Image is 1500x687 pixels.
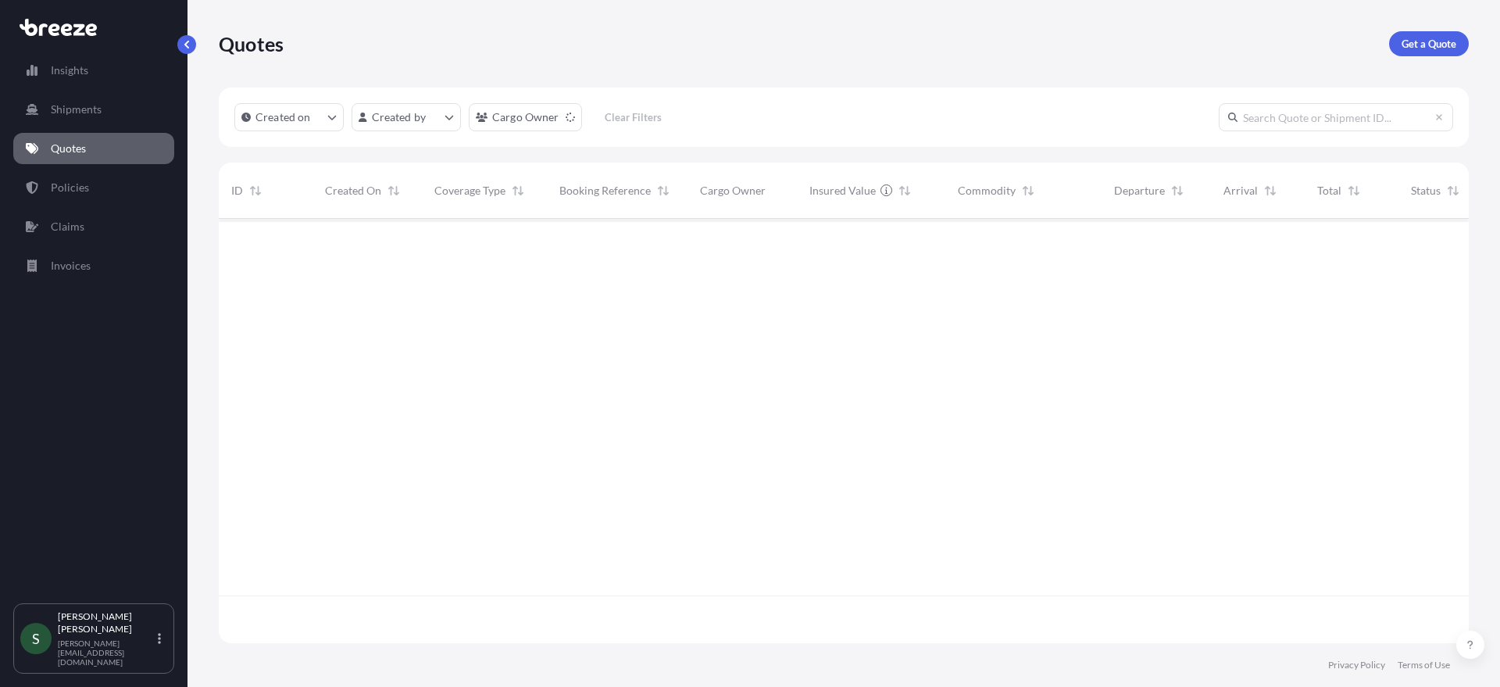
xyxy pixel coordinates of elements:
p: Get a Quote [1402,36,1456,52]
p: Policies [51,180,89,195]
button: createdBy Filter options [352,103,461,131]
span: Created On [325,183,381,199]
p: Cargo Owner [492,109,559,125]
p: Insights [51,63,88,78]
button: Clear Filters [590,105,677,130]
span: Coverage Type [434,183,505,199]
p: Shipments [51,102,102,117]
button: Sort [1019,181,1037,200]
button: Sort [1345,181,1363,200]
p: Clear Filters [605,109,662,125]
a: Insights [13,55,174,86]
span: Insured Value [809,183,876,199]
p: Created by [372,109,427,125]
button: Sort [384,181,403,200]
button: Sort [246,181,265,200]
a: Invoices [13,250,174,281]
p: [PERSON_NAME] [PERSON_NAME] [58,610,155,635]
span: ID [231,183,243,199]
span: Departure [1114,183,1165,199]
span: Commodity [958,183,1016,199]
span: S [32,631,40,646]
span: Total [1317,183,1341,199]
button: Sort [509,181,527,200]
span: Booking Reference [559,183,651,199]
p: [PERSON_NAME][EMAIL_ADDRESS][DOMAIN_NAME] [58,639,155,667]
a: Get a Quote [1389,31,1469,56]
p: Invoices [51,258,91,274]
button: cargoOwner Filter options [469,103,582,131]
p: Created on [255,109,311,125]
p: Quotes [51,141,86,156]
a: Privacy Policy [1328,659,1385,671]
span: Cargo Owner [700,183,766,199]
a: Claims [13,211,174,242]
button: Sort [1168,181,1187,200]
p: Claims [51,219,84,234]
a: Shipments [13,94,174,125]
button: Sort [895,181,914,200]
button: Sort [1261,181,1280,200]
a: Policies [13,172,174,203]
button: createdOn Filter options [234,103,344,131]
button: Sort [654,181,673,200]
input: Search Quote or Shipment ID... [1219,103,1453,131]
button: Sort [1444,181,1462,200]
span: Arrival [1223,183,1258,199]
a: Quotes [13,133,174,164]
span: Status [1411,183,1441,199]
a: Terms of Use [1398,659,1450,671]
p: Quotes [219,31,284,56]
